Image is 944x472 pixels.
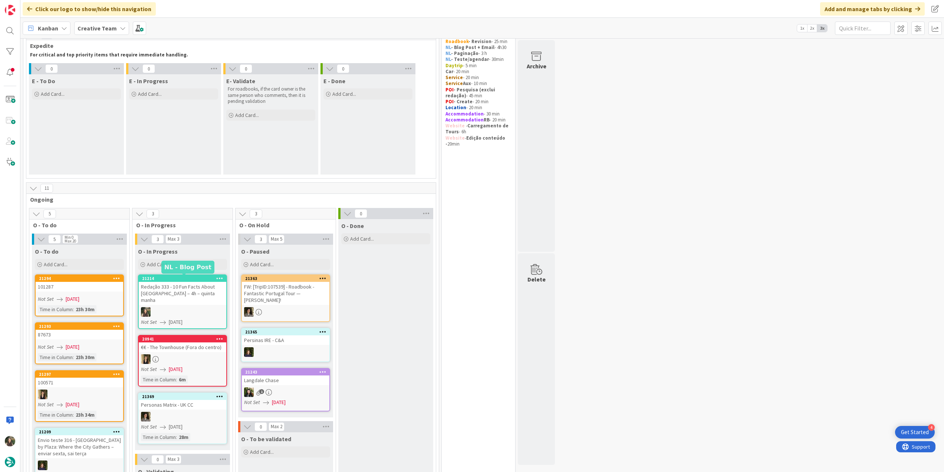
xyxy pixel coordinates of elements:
[241,328,330,362] a: 21365Persinas IRE - C&AMC
[74,353,96,361] div: 23h 30m
[817,25,827,32] span: 3x
[241,435,291,443] span: O - To be validated
[136,221,223,229] span: O - In Progress
[451,44,494,51] strong: - Blog Post + Email
[30,196,427,203] span: Ongoing
[895,426,935,439] div: Open Get Started checklist, remaining modules: 4
[244,307,254,317] img: MS
[445,80,463,87] strong: Service
[241,248,269,255] span: O - Paused
[254,422,267,431] span: 0
[235,112,259,118] span: Add Card...
[66,401,79,408] span: [DATE]
[141,433,176,441] div: Time in Column
[445,50,451,56] strong: NL
[245,276,329,281] div: 21363
[244,347,254,357] img: MC
[445,75,512,81] p: - 20 min
[151,455,164,464] span: 0
[527,275,546,284] div: Delete
[151,235,164,244] span: 3
[43,209,56,218] span: 5
[337,64,349,73] span: 0
[445,98,454,105] strong: POI
[445,38,468,45] strong: Roadbook
[242,329,329,345] div: 21365Persinas IRE - C&A
[32,77,55,85] span: E - To Do
[40,184,53,193] span: 11
[445,111,512,117] p: - 30 min
[445,123,465,129] strong: Website
[73,411,74,419] span: :
[168,458,179,461] div: Max 3
[177,433,190,441] div: 28m
[271,425,282,429] div: Max 2
[169,423,182,431] span: [DATE]
[445,63,512,69] p: - 5 min
[74,305,96,313] div: 23h 30m
[445,68,453,75] strong: Car
[73,353,74,361] span: :
[36,323,123,339] div: 2129387673
[35,248,59,255] span: O - To do
[445,105,512,111] p: - 20 min
[139,275,226,282] div: 21214
[169,318,182,326] span: [DATE]
[138,274,227,329] a: 21214Redação 333 - 10 Fun Facts About [GEOGRAPHIC_DATA] – 4h – quinta manhaIGNot Set[DATE]
[245,329,329,335] div: 21365
[36,275,123,282] div: 21294
[445,44,451,51] strong: NL
[39,324,123,329] div: 21293
[139,393,226,410] div: 21369Personas Matrix - UK CC
[169,365,182,373] span: [DATE]
[242,282,329,305] div: FW: [TripID:107539] - Roadbook - Fantastic Portugal Tour — [PERSON_NAME]!
[36,460,123,470] div: MC
[445,56,451,62] strong: NL
[30,42,427,49] span: Expedite
[451,56,489,62] strong: - Teste/agendar
[445,87,454,93] strong: POI
[38,344,54,350] i: Not Set
[147,261,171,268] span: Add Card...
[39,276,123,281] div: 21294
[484,117,490,123] strong: RB
[73,305,74,313] span: :
[272,398,286,406] span: [DATE]
[36,323,123,330] div: 21293
[807,25,817,32] span: 2x
[250,209,262,218] span: 3
[142,336,226,342] div: 20941
[138,393,227,444] a: 21369Personas Matrix - UK CCMSNot Set[DATE]Time in Column:28m
[66,295,79,303] span: [DATE]
[65,235,73,239] div: Min 0
[141,423,157,430] i: Not Set
[138,248,178,255] span: O - In Progress
[78,25,117,32] b: Creative Team
[38,305,73,313] div: Time in Column
[245,370,329,375] div: 21243
[139,400,226,410] div: Personas Matrix - UK CC
[139,393,226,400] div: 21369
[445,81,512,87] p: - 10 min
[350,235,374,242] span: Add Card...
[36,390,123,399] div: SP
[141,354,151,364] img: SP
[445,69,512,75] p: - 20 min
[445,51,512,56] p: - 3 h
[36,275,123,292] div: 21294101287
[242,307,329,317] div: MS
[445,45,512,51] p: - 4h30
[36,282,123,292] div: 101287
[65,239,76,243] div: Max 20
[36,371,123,378] div: 21297
[36,429,123,435] div: 21209
[176,375,177,384] span: :
[242,335,329,345] div: Persinas IRE - C&A
[138,91,162,97] span: Add Card...
[38,390,47,399] img: SP
[36,429,123,458] div: 21209Envio teste 316 - [GEOGRAPHIC_DATA] by Plaza: Where the City Gathers – enviar sexta, sai terça
[39,429,123,434] div: 21209
[5,5,15,15] img: Visit kanbanzone.com
[38,460,47,470] img: MC
[341,222,364,230] span: O - Done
